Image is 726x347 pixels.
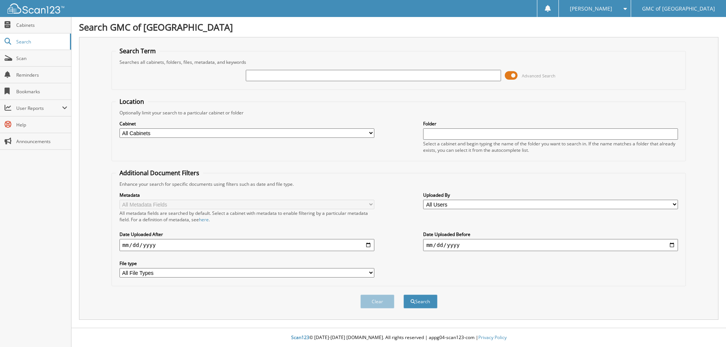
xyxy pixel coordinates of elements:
[16,72,67,78] span: Reminders
[119,192,374,198] label: Metadata
[423,231,678,238] label: Date Uploaded Before
[119,260,374,267] label: File type
[71,328,726,347] div: © [DATE]-[DATE] [DOMAIN_NAME]. All rights reserved | appg04-scan123-com |
[116,181,682,187] div: Enhance your search for specific documents using filters such as date and file type.
[199,216,209,223] a: here
[116,109,682,116] div: Optionally limit your search to a particular cabinet or folder
[291,334,309,341] span: Scan123
[116,59,682,65] div: Searches all cabinets, folders, files, metadata, and keywords
[79,21,718,33] h1: Search GMC of [GEOGRAPHIC_DATA]
[403,295,437,308] button: Search
[119,239,374,251] input: start
[116,169,203,177] legend: Additional Document Filters
[16,88,67,95] span: Bookmarks
[570,6,612,11] span: [PERSON_NAME]
[423,192,678,198] label: Uploaded By
[360,295,394,308] button: Clear
[116,47,160,55] legend: Search Term
[522,73,555,79] span: Advanced Search
[478,334,507,341] a: Privacy Policy
[423,120,678,127] label: Folder
[16,55,67,62] span: Scan
[423,239,678,251] input: end
[423,140,678,153] div: Select a cabinet and begin typing the name of the folder you want to search in. If the name match...
[119,210,374,223] div: All metadata fields are searched by default. Select a cabinet with metadata to enable filtering b...
[116,97,148,106] legend: Location
[119,120,374,127] label: Cabinet
[642,6,715,11] span: GMC of [GEOGRAPHIC_DATA]
[119,231,374,238] label: Date Uploaded After
[16,105,62,111] span: User Reports
[16,22,67,28] span: Cabinets
[16,39,66,45] span: Search
[16,122,67,128] span: Help
[16,138,67,145] span: Announcements
[8,3,64,14] img: scan123-logo-white.svg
